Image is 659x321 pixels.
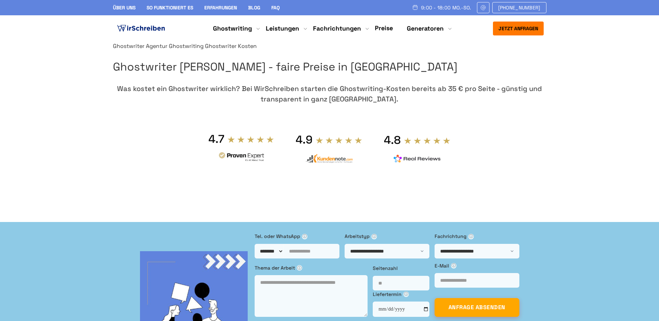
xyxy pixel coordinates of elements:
[373,290,429,298] label: Liefertermin
[296,133,313,147] div: 4.9
[407,24,444,33] a: Generatoren
[305,154,353,163] img: kundennote
[492,2,546,13] a: [PHONE_NUMBER]
[113,83,546,104] div: Was kostet ein Ghostwriter wirklich? Bei WirSchreiben starten die Ghostwriting-Kosten bereits ab ...
[313,24,361,33] a: Fachrichtungen
[255,232,339,240] label: Tel. oder WhatsApp
[435,232,519,240] label: Fachrichtung
[271,5,280,11] a: FAQ
[116,23,166,34] img: logo ghostwriter-österreich
[302,234,307,239] span: ⓘ
[498,5,541,10] span: [PHONE_NUMBER]
[493,22,544,35] button: Jetzt anfragen
[421,5,471,10] span: 9:00 - 18:00 Mo.-So.
[113,42,167,50] a: Ghostwriter Agentur
[375,24,393,32] a: Preise
[255,264,368,272] label: Thema der Arbeit
[403,291,409,297] span: ⓘ
[371,234,377,239] span: ⓘ
[113,5,135,11] a: Über uns
[297,265,302,271] span: ⓘ
[248,5,260,11] a: Blog
[227,135,274,143] img: stars
[266,24,299,33] a: Leistungen
[404,137,451,145] img: stars
[113,58,546,76] h1: Ghostwriter [PERSON_NAME] - faire Preise in [GEOGRAPHIC_DATA]
[384,133,401,147] div: 4.8
[205,42,257,50] span: Ghostwriter Kosten
[394,155,441,163] img: realreviews
[480,5,486,10] img: Email
[169,42,204,50] a: Ghostwriting
[451,263,456,269] span: ⓘ
[345,232,429,240] label: Arbeitstyp
[315,137,363,144] img: stars
[435,298,519,317] button: ANFRAGE ABSENDEN
[147,5,193,11] a: So funktioniert es
[412,5,418,10] img: Schedule
[373,264,429,272] label: Seitenzahl
[213,24,252,33] a: Ghostwriting
[435,262,519,270] label: E-Mail
[204,5,237,11] a: Erfahrungen
[468,234,474,239] span: ⓘ
[208,132,224,146] div: 4.7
